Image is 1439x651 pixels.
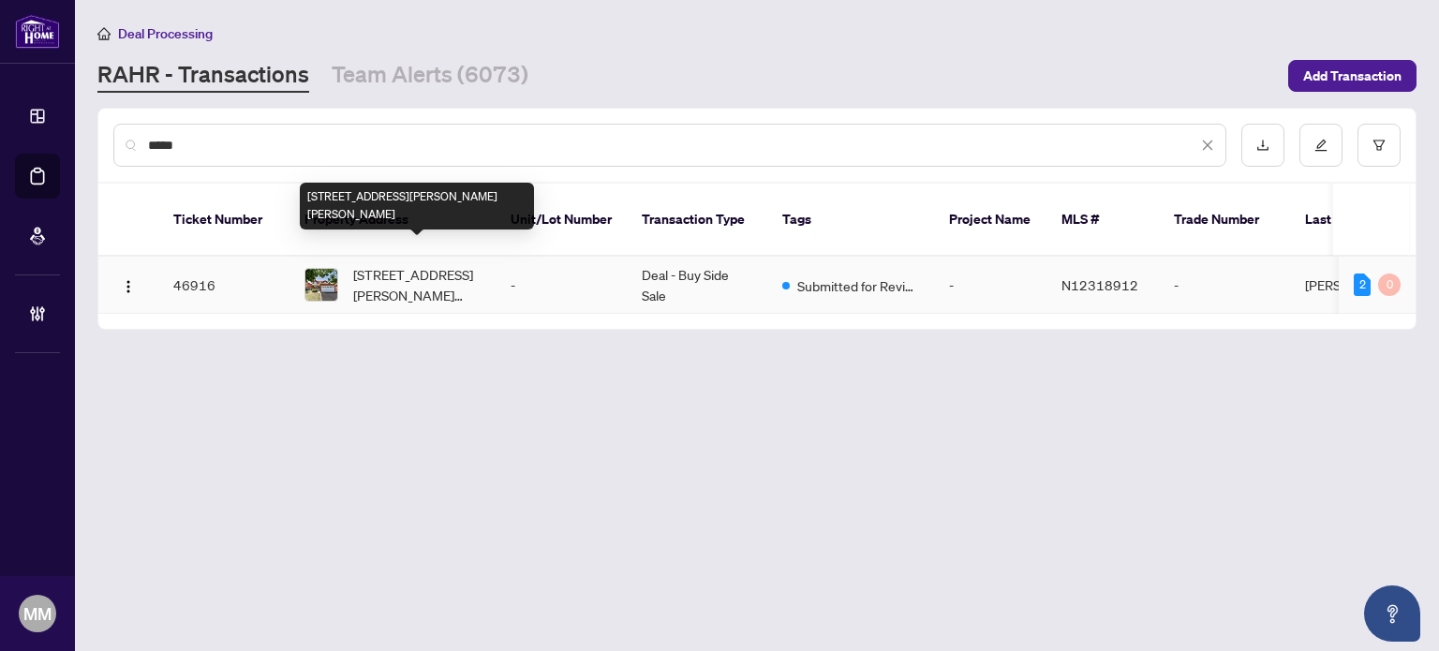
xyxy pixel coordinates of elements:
span: close [1201,139,1214,152]
th: Project Name [934,184,1046,257]
span: Deal Processing [118,25,213,42]
button: Open asap [1364,585,1420,642]
div: 2 [1354,274,1371,296]
span: home [97,27,111,40]
th: Tags [767,184,934,257]
a: RAHR - Transactions [97,59,309,93]
th: Property Address [289,184,496,257]
td: - [496,257,627,314]
span: Add Transaction [1303,61,1402,91]
img: Logo [121,279,136,294]
button: edit [1299,124,1343,167]
span: Submitted for Review [797,275,919,296]
th: MLS # [1046,184,1159,257]
th: Ticket Number [158,184,289,257]
th: Transaction Type [627,184,767,257]
button: Logo [113,270,143,300]
td: - [1159,257,1290,314]
button: filter [1357,124,1401,167]
span: filter [1372,139,1386,152]
th: Trade Number [1159,184,1290,257]
img: thumbnail-img [305,269,337,301]
td: [PERSON_NAME] [1290,257,1431,314]
img: logo [15,14,60,49]
td: - [934,257,1046,314]
button: download [1241,124,1284,167]
div: [STREET_ADDRESS][PERSON_NAME][PERSON_NAME] [300,183,534,229]
a: Team Alerts (6073) [332,59,528,93]
td: 46916 [158,257,289,314]
button: Add Transaction [1288,60,1417,92]
span: N12318912 [1061,276,1138,293]
span: edit [1314,139,1328,152]
span: MM [23,600,52,627]
span: download [1256,139,1269,152]
span: [STREET_ADDRESS][PERSON_NAME][PERSON_NAME] [353,264,481,305]
th: Last Updated By [1290,184,1431,257]
div: 0 [1378,274,1401,296]
th: Unit/Lot Number [496,184,627,257]
td: Deal - Buy Side Sale [627,257,767,314]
